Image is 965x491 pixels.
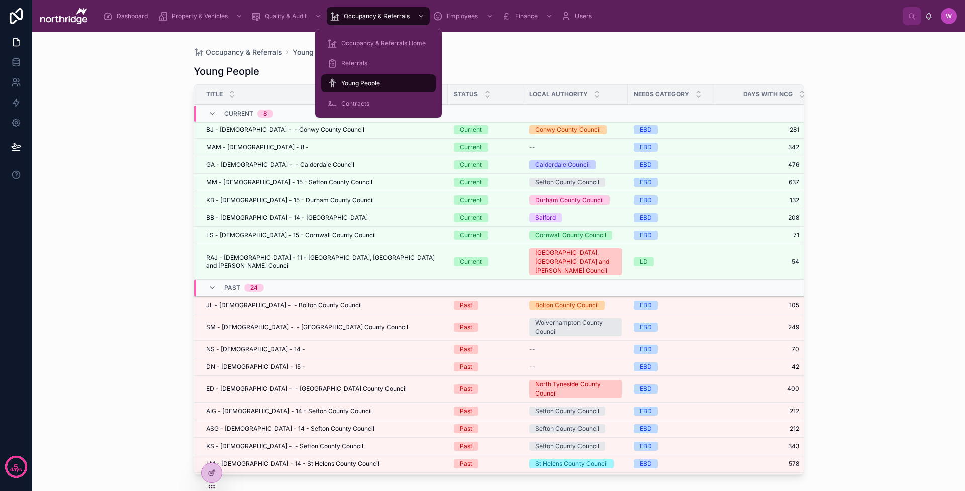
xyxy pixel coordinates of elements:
a: EBD [634,160,709,169]
a: Current [454,160,517,169]
span: Current [224,110,253,118]
div: Current [460,178,482,187]
a: Past [454,362,517,371]
div: EBD [640,231,652,240]
div: Current [460,143,482,152]
span: -- [529,143,535,151]
span: NS - [DEMOGRAPHIC_DATA] - 14 - [206,345,305,353]
a: NS - [DEMOGRAPHIC_DATA] - 14 - [206,345,442,353]
div: St Helens County Council [535,459,608,468]
a: EBD [634,442,709,451]
a: BB - [DEMOGRAPHIC_DATA] - 14 - [GEOGRAPHIC_DATA] [206,214,442,222]
div: 24 [250,284,258,292]
div: Current [460,195,482,205]
a: Sefton County Council [529,424,622,433]
div: Durham County Council [535,195,604,205]
span: GA - [DEMOGRAPHIC_DATA] - - Calderdale Council [206,161,354,169]
div: Past [460,384,472,394]
a: Salford [529,213,622,222]
div: North Tyneside County Council [535,380,616,398]
a: Sefton County Council [529,178,622,187]
span: Days With NCG [743,90,793,99]
a: AIG - [DEMOGRAPHIC_DATA] - 14 - Sefton County Council [206,407,442,415]
a: BJ - [DEMOGRAPHIC_DATA] - - Conwy County Council [206,126,442,134]
span: Needs Category [634,90,689,99]
a: [GEOGRAPHIC_DATA], [GEOGRAPHIC_DATA] and [PERSON_NAME] Council [529,248,622,275]
div: EBD [640,143,652,152]
div: 8 [263,110,267,118]
a: SM - [DEMOGRAPHIC_DATA] - - [GEOGRAPHIC_DATA] County Council [206,323,442,331]
a: EBD [634,231,709,240]
span: Property & Vehicles [172,12,228,20]
a: GA - [DEMOGRAPHIC_DATA] - - Calderdale Council [206,161,442,169]
span: 400 [715,385,799,393]
div: EBD [640,345,652,354]
span: W [946,12,952,20]
a: 42 [715,363,799,371]
div: Past [460,301,472,310]
div: Sefton County Council [535,407,599,416]
div: Wolverhampton County Council [535,318,616,336]
span: MM - [DEMOGRAPHIC_DATA] - 15 - Sefton County Council [206,178,372,186]
a: KB - [DEMOGRAPHIC_DATA] - 15 - Durham County Council [206,196,442,204]
a: LS - [DEMOGRAPHIC_DATA] - 15 - Cornwall County Council [206,231,442,239]
span: 105 [715,301,799,309]
span: AIG - [DEMOGRAPHIC_DATA] - 14 - Sefton County Council [206,407,372,415]
div: Salford [535,213,556,222]
span: 208 [715,214,799,222]
a: 132 [715,196,799,204]
span: 476 [715,161,799,169]
div: EBD [640,160,652,169]
a: Young People [293,47,339,57]
a: Bolton County Council [529,301,622,310]
a: Users [558,7,599,25]
span: -- [529,345,535,353]
div: Sefton County Council [535,442,599,451]
a: EBD [634,178,709,187]
a: EBD [634,125,709,134]
a: Calderdale Council [529,160,622,169]
div: Sefton County Council [535,424,599,433]
a: EBD [634,362,709,371]
span: MAM - [DEMOGRAPHIC_DATA] - 8 - [206,143,309,151]
div: Cornwall County Council [535,231,606,240]
span: 342 [715,143,799,151]
a: Wolverhampton County Council [529,318,622,336]
img: App logo [40,8,87,24]
span: 578 [715,460,799,468]
a: 212 [715,425,799,433]
span: SM - [DEMOGRAPHIC_DATA] - - [GEOGRAPHIC_DATA] County Council [206,323,408,331]
div: EBD [640,459,652,468]
a: Durham County Council [529,195,622,205]
a: Past [454,459,517,468]
div: Past [460,323,472,332]
span: Local Authority [529,90,588,99]
div: EBD [640,407,652,416]
a: ED - [DEMOGRAPHIC_DATA] - - [GEOGRAPHIC_DATA] County Council [206,385,442,393]
a: Referrals [321,54,436,72]
a: Past [454,407,517,416]
div: EBD [640,178,652,187]
a: St Helens County Council [529,459,622,468]
a: Current [454,195,517,205]
div: Past [460,407,472,416]
a: 281 [715,126,799,134]
a: EBD [634,345,709,354]
a: Current [454,231,517,240]
div: Past [460,459,472,468]
a: Past [454,345,517,354]
p: 5 [14,462,18,472]
div: LD [640,257,648,266]
span: Employees [447,12,478,20]
div: Current [460,125,482,134]
span: 70 [715,345,799,353]
a: 71 [715,231,799,239]
a: EBD [634,323,709,332]
span: JL - [DEMOGRAPHIC_DATA] - - Bolton County Council [206,301,362,309]
a: Current [454,125,517,134]
a: EBD [634,143,709,152]
a: Occupancy & Referrals [327,7,430,25]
